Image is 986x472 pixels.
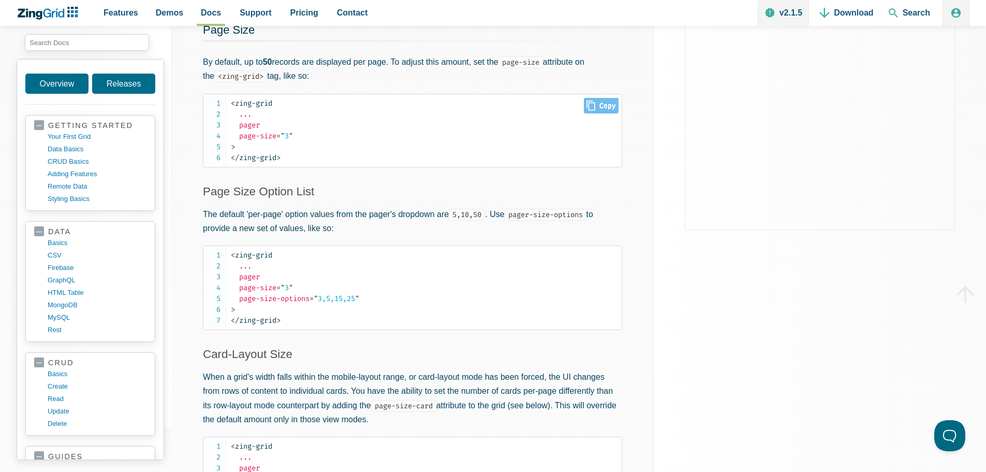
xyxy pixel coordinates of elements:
span: < [231,442,235,451]
a: getting started [34,121,146,131]
span: " [314,294,318,303]
span: " [355,294,359,303]
a: MySQL [48,311,146,324]
span: " [289,283,293,292]
code: page-size [498,56,543,68]
a: your first grid [48,131,146,143]
a: read [48,393,146,405]
span: = [310,294,314,303]
span: Demos [156,6,183,20]
code: pager-size-options [505,209,586,221]
span: page-size-options [239,294,310,303]
a: GraphQL [48,274,146,287]
span: pager [239,121,260,130]
span: Features [104,6,138,20]
a: adding features [48,168,146,180]
code: page-size-card [371,400,436,412]
a: Card-Layout Size [203,348,292,361]
span: Pricing [290,6,318,20]
span: 3 [276,283,293,292]
a: ZingChart Logo. Click to return to the homepage [17,7,83,20]
a: CSV [48,249,146,262]
code: <zing-grid> [214,70,267,82]
a: Page Size [203,23,255,36]
span: </ [231,316,239,325]
a: Overview [25,74,89,94]
iframe: Demo loaded in iFrame [685,23,955,230]
a: Releases [92,74,155,94]
span: page-size [239,132,276,140]
span: < [231,99,235,108]
a: guides [34,452,146,462]
span: zing-grid [231,99,272,108]
a: remote data [48,180,146,193]
span: > [276,153,281,162]
span: </ [231,153,239,162]
span: " [281,132,285,140]
a: rest [48,324,146,336]
a: basics [48,368,146,380]
span: " [281,283,285,292]
span: 3,5,15,25 [310,294,359,303]
span: 3 [276,132,293,140]
p: By default, up to records are displayed per page. To adjust this amount, set the attribute on the... [203,55,622,83]
a: Page Size Option List [203,185,314,198]
a: delete [48,418,146,430]
input: search input [25,34,149,51]
span: = [276,283,281,292]
a: firebase [48,262,146,274]
span: > [276,316,281,325]
span: zing-grid [231,153,276,162]
a: update [48,405,146,418]
a: create [48,380,146,393]
span: < [231,251,235,260]
strong: 50 [263,58,272,66]
span: Docs [201,6,221,20]
a: data basics [48,143,146,155]
span: zing-grid [231,251,272,260]
p: When a grid's width falls within the mobile-layout range, or card-layout mode has been forced, th... [203,370,622,426]
span: " [289,132,293,140]
a: HTML table [48,287,146,299]
a: CRUD basics [48,155,146,168]
a: MongoDB [48,299,146,311]
span: Support [240,6,271,20]
iframe: Toggle Customer Support [934,420,965,451]
span: ... [239,110,252,119]
span: page-size [239,283,276,292]
p: The default 'per-page' option values from the pager's dropdown are . Use to provide a new set of ... [203,207,622,235]
span: zing-grid [231,316,276,325]
span: Contact [337,6,368,20]
span: zing-grid [231,442,272,451]
span: > [231,142,235,151]
a: data [34,227,146,237]
span: ... [239,453,252,462]
span: = [276,132,281,140]
a: basics [48,237,146,249]
a: styling basics [48,193,146,205]
code: 5,10,50 [449,209,485,221]
a: crud [34,358,146,368]
span: pager [239,273,260,281]
span: ... [239,262,252,270]
span: > [231,305,235,314]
